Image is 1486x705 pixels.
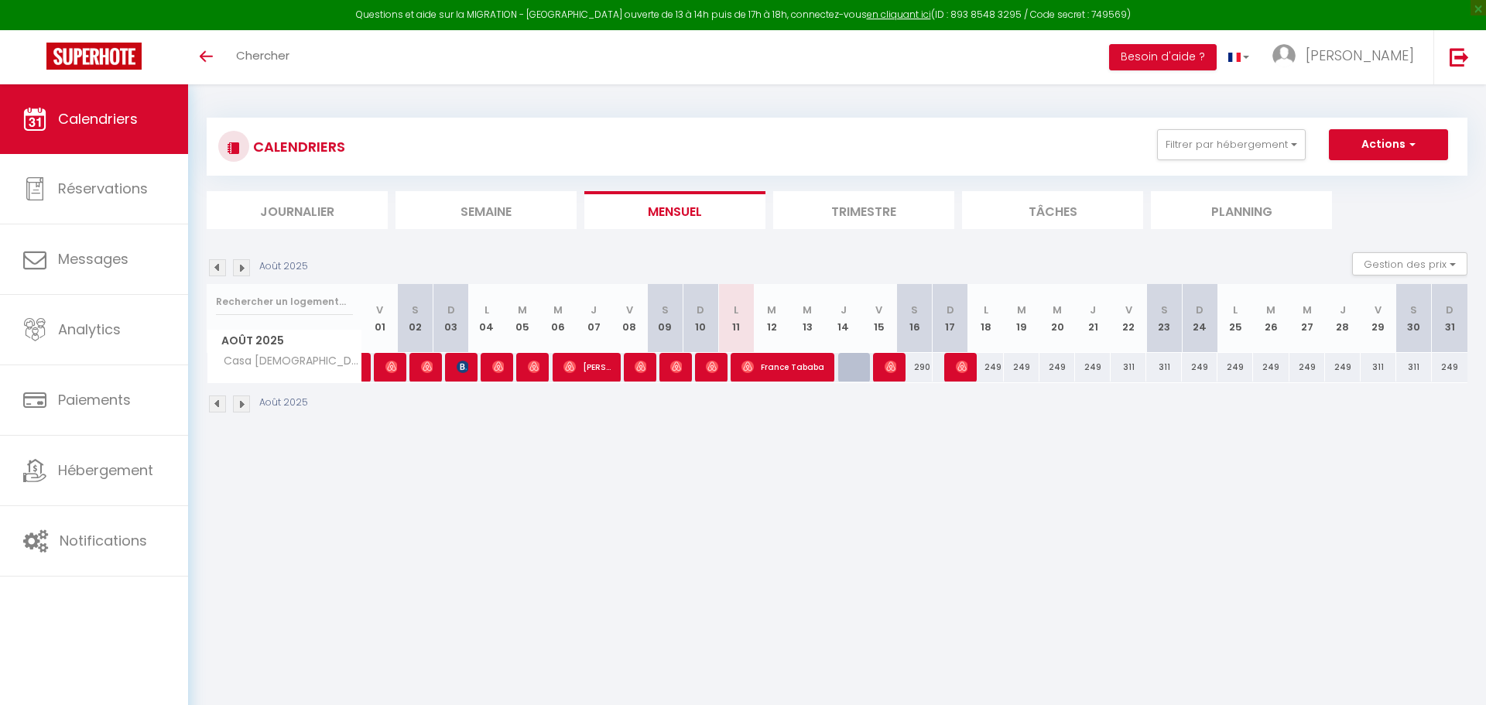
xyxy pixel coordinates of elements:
[1217,284,1253,353] th: 25
[484,303,489,317] abbr: L
[1004,353,1039,382] div: 249
[662,303,669,317] abbr: S
[210,353,365,370] span: Casa [DEMOGRAPHIC_DATA]ïWA
[1289,284,1325,353] th: 27
[518,303,527,317] abbr: M
[216,288,353,316] input: Rechercher un logement...
[968,353,1004,382] div: 249
[584,191,765,229] li: Mensuel
[433,284,469,353] th: 03
[236,47,289,63] span: Chercher
[1053,303,1062,317] abbr: M
[362,284,398,353] th: 01
[469,284,505,353] th: 04
[224,30,301,84] a: Chercher
[591,303,597,317] abbr: J
[385,352,397,382] span: [PERSON_NAME]
[1182,284,1217,353] th: 24
[1253,284,1289,353] th: 26
[1446,303,1453,317] abbr: D
[576,284,611,353] th: 07
[46,43,142,70] img: Super Booking
[773,191,954,229] li: Trimestre
[1266,303,1275,317] abbr: M
[1196,303,1204,317] abbr: D
[1303,303,1312,317] abbr: M
[1004,284,1039,353] th: 19
[1217,353,1253,382] div: 249
[861,284,897,353] th: 15
[1261,30,1433,84] a: ... [PERSON_NAME]
[670,352,682,382] span: [PERSON_NAME]
[457,352,468,382] span: [PERSON_NAME]
[741,352,824,382] span: France Tababa
[58,249,128,269] span: Messages
[553,303,563,317] abbr: M
[1039,284,1075,353] th: 20
[207,330,361,352] span: Août 2025
[1151,191,1332,229] li: Planning
[362,353,370,382] a: [PERSON_NAME]
[683,284,718,353] th: 10
[1289,353,1325,382] div: 249
[718,284,754,353] th: 11
[207,191,388,229] li: Journalier
[789,284,825,353] th: 13
[875,303,882,317] abbr: V
[1432,284,1467,353] th: 31
[1396,353,1432,382] div: 311
[1157,129,1306,160] button: Filtrer par hébergement
[540,284,576,353] th: 06
[867,8,931,21] a: en cliquant ici
[528,352,539,382] span: [PERSON_NAME]
[412,303,419,317] abbr: S
[1146,284,1182,353] th: 23
[1272,44,1296,67] img: ...
[984,303,988,317] abbr: L
[447,303,455,317] abbr: D
[1325,353,1361,382] div: 249
[1146,353,1182,382] div: 311
[911,303,918,317] abbr: S
[1125,303,1132,317] abbr: V
[58,460,153,480] span: Hébergement
[647,284,683,353] th: 09
[962,191,1143,229] li: Tâches
[1075,353,1111,382] div: 249
[611,284,647,353] th: 08
[885,352,896,382] span: [PERSON_NAME]
[421,352,433,382] span: [PERSON_NAME]
[897,284,933,353] th: 16
[933,284,968,353] th: 17
[1432,353,1467,382] div: 249
[1396,284,1432,353] th: 30
[398,284,433,353] th: 02
[1375,303,1382,317] abbr: V
[58,109,138,128] span: Calendriers
[697,303,704,317] abbr: D
[826,284,861,353] th: 14
[1253,353,1289,382] div: 249
[1182,353,1217,382] div: 249
[58,320,121,339] span: Analytics
[1306,46,1414,65] span: [PERSON_NAME]
[754,284,789,353] th: 12
[1111,353,1146,382] div: 311
[259,395,308,410] p: Août 2025
[1039,353,1075,382] div: 249
[492,352,504,382] span: [PERSON_NAME]
[1161,303,1168,317] abbr: S
[635,352,646,382] span: [PERSON_NAME]
[706,352,717,382] span: [PERSON_NAME]
[1410,303,1417,317] abbr: S
[505,284,540,353] th: 05
[1233,303,1238,317] abbr: L
[563,352,611,382] span: [PERSON_NAME]
[58,179,148,198] span: Réservations
[1361,284,1396,353] th: 29
[626,303,633,317] abbr: V
[968,284,1004,353] th: 18
[1075,284,1111,353] th: 21
[1450,47,1469,67] img: logout
[249,129,345,164] h3: CALENDRIERS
